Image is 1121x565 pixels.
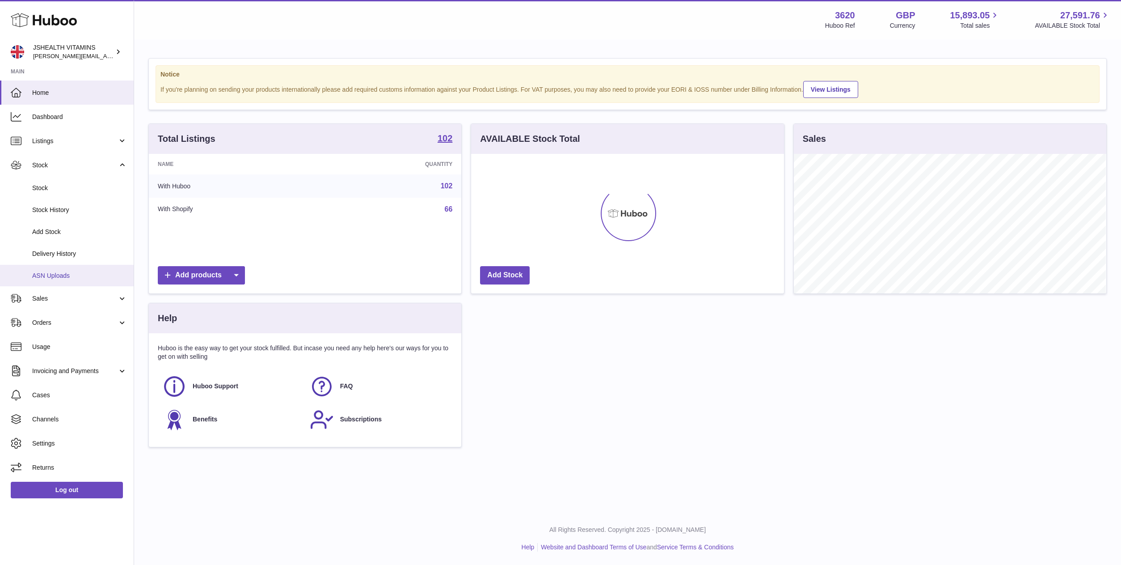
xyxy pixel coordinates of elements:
[32,343,127,351] span: Usage
[32,463,127,472] span: Returns
[160,80,1095,98] div: If you're planning on sending your products internationally please add required customs informati...
[32,89,127,97] span: Home
[158,312,177,324] h3: Help
[32,184,127,192] span: Stock
[1035,21,1110,30] span: AVAILABLE Stock Total
[32,206,127,214] span: Stock History
[33,43,114,60] div: JSHEALTH VITAMINS
[11,482,123,498] a: Log out
[803,133,826,145] h3: Sales
[538,543,733,552] li: and
[890,21,915,30] div: Currency
[310,374,448,399] a: FAQ
[438,134,452,144] a: 102
[33,52,179,59] span: [PERSON_NAME][EMAIL_ADDRESS][DOMAIN_NAME]
[480,266,530,285] a: Add Stock
[32,294,118,303] span: Sales
[32,415,127,424] span: Channels
[438,134,452,143] strong: 102
[158,344,452,361] p: Huboo is the easy way to get your stock fulfilled. But incase you need any help here's our ways f...
[522,544,535,551] a: Help
[896,9,915,21] strong: GBP
[1060,9,1100,21] span: 27,591.76
[193,415,217,424] span: Benefits
[1035,9,1110,30] a: 27,591.76 AVAILABLE Stock Total
[158,266,245,285] a: Add products
[11,45,24,59] img: francesca@jshealthvitamins.com
[162,374,301,399] a: Huboo Support
[32,113,127,121] span: Dashboard
[960,21,1000,30] span: Total sales
[193,382,238,391] span: Huboo Support
[317,154,461,174] th: Quantity
[340,382,353,391] span: FAQ
[950,9,990,21] span: 15,893.05
[32,161,118,170] span: Stock
[32,367,118,375] span: Invoicing and Payments
[149,198,317,221] td: With Shopify
[149,174,317,198] td: With Huboo
[340,415,382,424] span: Subscriptions
[32,439,127,448] span: Settings
[445,205,453,213] a: 66
[160,70,1095,79] strong: Notice
[835,9,855,21] strong: 3620
[441,182,453,190] a: 102
[950,9,1000,30] a: 15,893.05 Total sales
[541,544,646,551] a: Website and Dashboard Terms of Use
[141,526,1114,534] p: All Rights Reserved. Copyright 2025 - [DOMAIN_NAME]
[803,81,858,98] a: View Listings
[310,408,448,432] a: Subscriptions
[32,137,118,145] span: Listings
[158,133,215,145] h3: Total Listings
[32,319,118,327] span: Orders
[162,408,301,432] a: Benefits
[32,228,127,236] span: Add Stock
[32,391,127,399] span: Cases
[32,272,127,280] span: ASN Uploads
[480,133,580,145] h3: AVAILABLE Stock Total
[32,250,127,258] span: Delivery History
[657,544,734,551] a: Service Terms & Conditions
[149,154,317,174] th: Name
[825,21,855,30] div: Huboo Ref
